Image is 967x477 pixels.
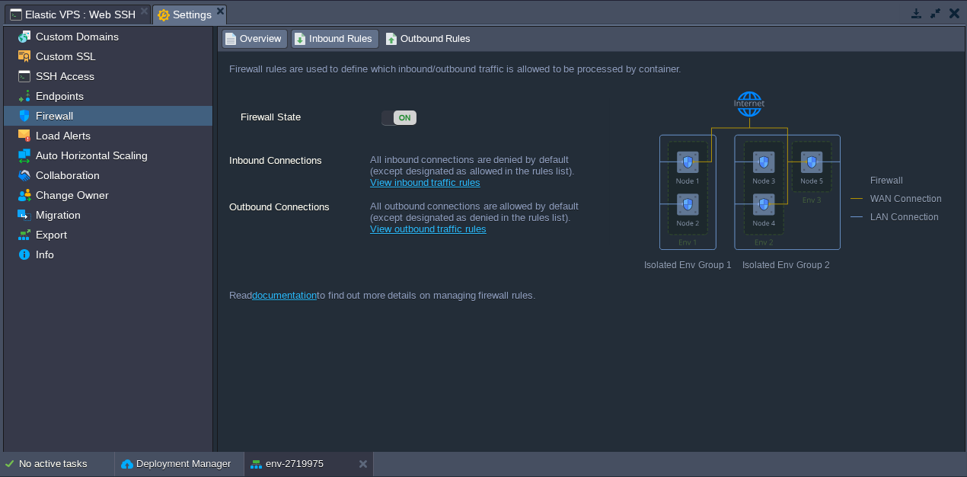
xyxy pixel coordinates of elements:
label: Firewall State [241,109,380,138]
div: All outbound connections are allowed by default (except designated as denied in the rules list). [370,199,598,242]
span: Outbound Rules [385,30,471,47]
label: Outbound Connections [229,199,369,228]
a: documentation [252,290,317,301]
span: Elastic VPS : Web SSH [10,5,136,24]
div: All inbound connections are denied by default (except designated as allowed in the rules list). [370,152,598,196]
a: Firewall [33,109,75,123]
a: Migration [33,208,83,222]
label: Inbound Connections [229,152,369,181]
a: Collaboration [33,168,102,182]
div: No active tasks [19,452,114,476]
span: Isolated Env Group 1 [621,260,732,271]
span: Isolated Env Group 2 [732,260,830,271]
button: Deployment Manager [121,456,231,472]
div: WAN Connection [851,190,962,209]
span: Inbound Rules [294,30,372,47]
span: Settings [158,5,212,24]
a: Info [33,248,56,261]
a: Custom Domains [33,30,121,43]
a: Custom SSL [33,50,98,63]
button: env-2719975 [251,456,324,472]
div: Read to find out more details on managing firewall rules. [218,274,945,316]
a: Change Owner [33,188,111,202]
div: Firewall [851,172,962,190]
span: Overview [225,30,281,47]
div: Firewall rules are used to define which inbound/outbound traffic is allowed to be processed by co... [218,52,945,86]
a: Auto Horizontal Scaling [33,149,150,162]
a: Export [33,228,69,242]
a: View outbound traffic rules [370,223,487,235]
a: Endpoints [33,89,86,103]
div: LAN Connection [851,209,962,227]
a: View inbound traffic rules [370,177,480,188]
div: ON [394,110,416,125]
a: SSH Access [33,69,97,83]
a: Load Alerts [33,129,93,142]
